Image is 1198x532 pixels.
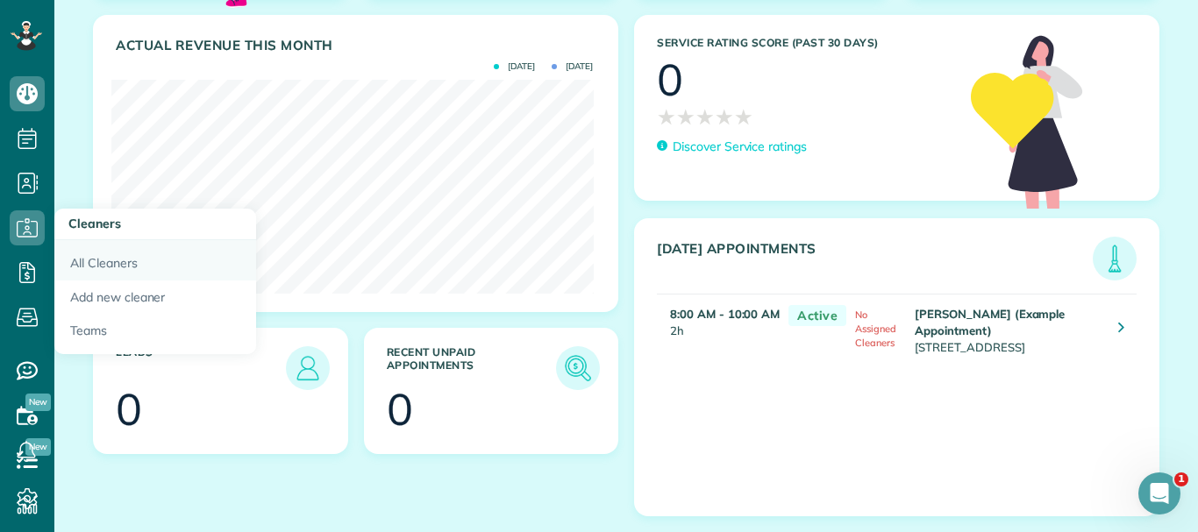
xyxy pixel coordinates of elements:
[560,351,595,386] img: icon_unpaid_appointments-47b8ce3997adf2238b356f14209ab4cced10bd1f174958f3ca8f1d0dd7fffeee.png
[910,294,1105,365] td: [STREET_ADDRESS]
[1097,241,1132,276] img: icon_todays_appointments-901f7ab196bb0bea1936b74009e4eb5ffbc2d2711fa7634e0d609ed5ef32b18b.png
[1138,472,1180,514] iframe: Intercom live chat
[552,62,593,71] span: [DATE]
[695,102,715,132] span: ★
[673,138,807,156] p: Discover Service ratings
[54,314,256,354] a: Teams
[657,58,683,102] div: 0
[25,394,51,411] span: New
[915,307,1065,337] strong: [PERSON_NAME] (Example Appointment)
[290,351,325,386] img: icon_leads-1bed01f49abd5b7fead27621c3d59655bb73ed531f8eeb49469d10e621d6b896.png
[54,280,256,315] a: Add new cleaner
[116,38,600,53] h3: Actual Revenue this month
[657,241,1093,280] h3: [DATE] Appointments
[116,346,286,390] h3: Leads
[387,387,413,431] div: 0
[494,62,535,71] span: [DATE]
[670,307,780,321] strong: 8:00 AM - 10:00 AM
[387,346,557,390] h3: Recent unpaid appointments
[734,102,753,132] span: ★
[116,387,142,431] div: 0
[715,102,734,132] span: ★
[657,294,780,365] td: 2h
[855,309,896,349] span: No Assigned Cleaners
[1174,472,1188,486] span: 1
[657,102,676,132] span: ★
[54,240,256,280] a: All Cleaners
[676,102,695,132] span: ★
[788,305,846,327] span: Active
[657,138,807,156] a: Discover Service ratings
[657,37,953,49] h3: Service Rating score (past 30 days)
[68,216,121,231] span: Cleaners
